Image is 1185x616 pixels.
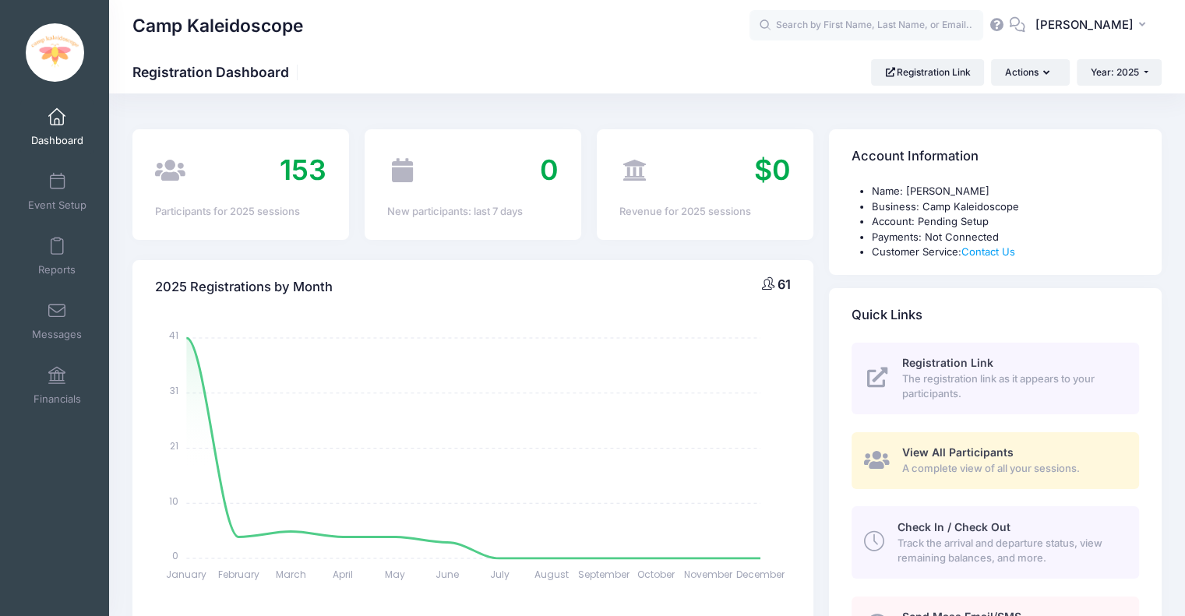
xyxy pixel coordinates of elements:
tspan: January [167,568,207,581]
a: Dashboard [20,100,94,154]
tspan: October [637,568,675,581]
li: Customer Service: [872,245,1139,260]
span: Registration Link [902,356,993,369]
tspan: July [490,568,510,581]
a: Messages [20,294,94,348]
tspan: December [736,568,785,581]
tspan: February [218,568,259,581]
a: Contact Us [961,245,1015,258]
li: Name: [PERSON_NAME] [872,184,1139,199]
tspan: April [333,568,353,581]
span: Year: 2025 [1091,66,1139,78]
span: Track the arrival and departure status, view remaining balances, and more. [897,536,1121,566]
h1: Registration Dashboard [132,64,302,80]
a: Reports [20,229,94,283]
tspan: 10 [170,494,179,507]
span: The registration link as it appears to your participants. [902,371,1121,402]
span: 61 [778,276,791,292]
a: Registration Link The registration link as it appears to your participants. [852,343,1139,414]
tspan: 21 [171,439,179,452]
tspan: 0 [173,549,179,562]
a: View All Participants A complete view of all your sessions. [852,432,1139,489]
span: View All Participants [902,445,1014,459]
h4: 2025 Registrations by Month [155,265,333,309]
tspan: May [385,568,405,581]
div: Revenue for 2025 sessions [619,204,791,220]
input: Search by First Name, Last Name, or Email... [749,10,983,41]
span: Financials [34,392,81,406]
span: $0 [754,153,791,187]
li: Account: Pending Setup [872,214,1139,230]
tspan: June [436,568,459,581]
span: Event Setup [28,199,86,212]
span: 153 [280,153,326,187]
a: Registration Link [871,59,984,86]
tspan: 41 [170,329,179,342]
tspan: November [684,568,733,581]
span: Check In / Check Out [897,520,1010,533]
span: 0 [540,153,559,187]
a: Financials [20,358,94,413]
span: Messages [32,328,82,341]
button: [PERSON_NAME] [1025,8,1162,44]
a: Event Setup [20,164,94,219]
div: New participants: last 7 days [387,204,559,220]
div: Participants for 2025 sessions [155,204,326,220]
h4: Account Information [852,135,979,179]
tspan: August [534,568,569,581]
span: Reports [38,263,76,276]
li: Business: Camp Kaleidoscope [872,199,1139,215]
span: A complete view of all your sessions. [902,461,1121,477]
button: Actions [991,59,1069,86]
a: Check In / Check Out Track the arrival and departure status, view remaining balances, and more. [852,506,1139,578]
button: Year: 2025 [1077,59,1162,86]
h4: Quick Links [852,293,922,337]
tspan: September [578,568,630,581]
img: Camp Kaleidoscope [26,23,84,82]
h1: Camp Kaleidoscope [132,8,303,44]
span: [PERSON_NAME] [1035,16,1134,33]
span: Dashboard [31,134,83,147]
tspan: March [276,568,306,581]
tspan: 31 [171,384,179,397]
li: Payments: Not Connected [872,230,1139,245]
